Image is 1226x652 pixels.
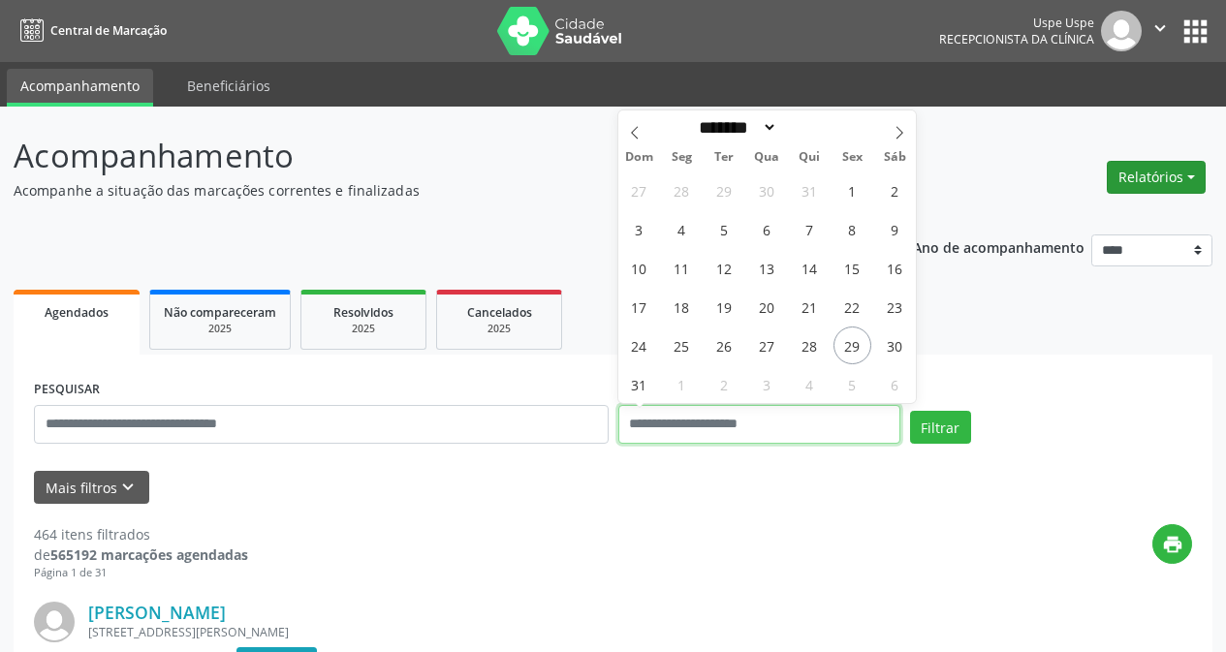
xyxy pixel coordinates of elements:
span: Agosto 23, 2025 [876,288,914,326]
span: Agosto 12, 2025 [706,249,743,287]
button: Relatórios [1107,161,1206,194]
span: Agosto 15, 2025 [833,249,871,287]
span: Agosto 30, 2025 [876,326,914,364]
i:  [1149,17,1171,39]
span: Setembro 3, 2025 [748,365,786,403]
img: img [34,602,75,642]
input: Year [777,117,841,138]
p: Ano de acompanhamento [913,234,1085,259]
span: Julho 29, 2025 [706,171,743,209]
span: Agendados [45,304,109,321]
strong: 565192 marcações agendadas [50,545,248,564]
div: [STREET_ADDRESS][PERSON_NAME] [88,624,901,640]
span: Agosto 25, 2025 [663,326,701,364]
span: Central de Marcação [50,22,167,39]
p: Acompanhamento [14,132,853,180]
div: 464 itens filtrados [34,524,248,544]
i: keyboard_arrow_down [117,477,139,498]
span: Agosto 2, 2025 [876,171,914,209]
div: 2025 [164,322,276,336]
span: Sex [831,151,873,164]
span: Agosto 10, 2025 [620,249,658,287]
i: print [1162,534,1183,555]
span: Seg [660,151,703,164]
span: Agosto 21, 2025 [791,288,829,326]
span: Dom [618,151,661,164]
span: Agosto 9, 2025 [876,210,914,248]
span: Julho 31, 2025 [791,171,829,209]
span: Ter [703,151,745,164]
span: Agosto 8, 2025 [833,210,871,248]
span: Agosto 13, 2025 [748,249,786,287]
span: Qua [745,151,788,164]
span: Agosto 16, 2025 [876,249,914,287]
img: img [1101,11,1142,51]
span: Agosto 19, 2025 [706,288,743,326]
span: Agosto 11, 2025 [663,249,701,287]
span: Agosto 1, 2025 [833,171,871,209]
span: Julho 27, 2025 [620,171,658,209]
button: Mais filtroskeyboard_arrow_down [34,471,149,505]
span: Agosto 28, 2025 [791,326,829,364]
span: Agosto 26, 2025 [706,326,743,364]
button: Filtrar [910,411,971,444]
span: Agosto 31, 2025 [620,365,658,403]
button: print [1152,524,1192,564]
label: PESQUISAR [34,375,100,405]
span: Agosto 4, 2025 [663,210,701,248]
select: Month [693,117,778,138]
span: Agosto 27, 2025 [748,326,786,364]
span: Agosto 20, 2025 [748,288,786,326]
div: Uspe Uspe [939,15,1094,31]
span: Sáb [873,151,916,164]
span: Agosto 24, 2025 [620,326,658,364]
button:  [1142,11,1179,51]
span: Agosto 17, 2025 [620,288,658,326]
a: Central de Marcação [14,15,167,47]
span: Agosto 6, 2025 [748,210,786,248]
a: Acompanhamento [7,69,153,107]
span: Cancelados [467,304,532,321]
span: Setembro 1, 2025 [663,365,701,403]
button: apps [1179,15,1212,48]
span: Agosto 22, 2025 [833,288,871,326]
span: Agosto 3, 2025 [620,210,658,248]
span: Agosto 29, 2025 [833,326,871,364]
span: Não compareceram [164,304,276,321]
span: Setembro 6, 2025 [876,365,914,403]
span: Resolvidos [333,304,393,321]
div: 2025 [315,322,412,336]
span: Agosto 18, 2025 [663,288,701,326]
a: Beneficiários [173,69,284,103]
div: de [34,544,248,565]
span: Agosto 14, 2025 [791,249,829,287]
span: Setembro 4, 2025 [791,365,829,403]
span: Qui [788,151,831,164]
div: Página 1 de 31 [34,565,248,581]
span: Agosto 7, 2025 [791,210,829,248]
span: Julho 30, 2025 [748,171,786,209]
div: 2025 [451,322,548,336]
span: Julho 28, 2025 [663,171,701,209]
span: Agosto 5, 2025 [706,210,743,248]
p: Acompanhe a situação das marcações correntes e finalizadas [14,180,853,201]
span: Recepcionista da clínica [939,31,1094,47]
a: [PERSON_NAME] [88,602,226,623]
span: Setembro 5, 2025 [833,365,871,403]
span: Setembro 2, 2025 [706,365,743,403]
